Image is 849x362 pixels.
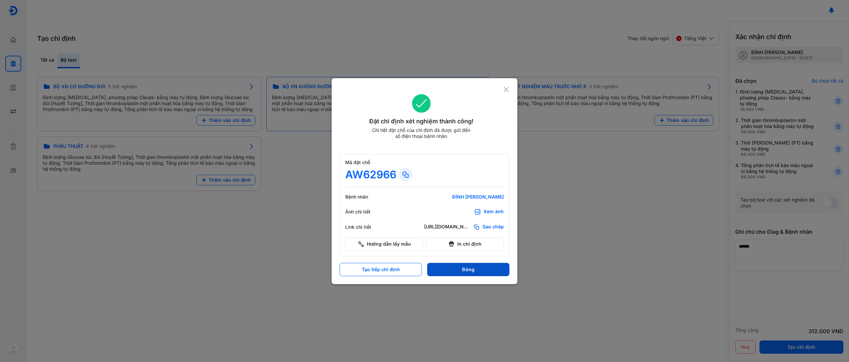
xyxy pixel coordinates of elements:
button: In chỉ định [426,237,504,251]
button: Hướng dẫn lấy mẫu [345,237,423,251]
div: Đặt chỉ định xét nghiệm thành công! [340,117,503,126]
div: Chi tiết đặt chỗ của chỉ định đã được gửi đến số điện thoại bệnh nhân [369,127,473,139]
span: Sao chép [483,224,504,230]
div: AW62966 [345,168,396,181]
button: Đóng [427,263,509,276]
div: Xem ảnh [484,209,504,215]
button: Tạo tiếp chỉ định [340,263,422,276]
div: Bệnh nhân [345,194,385,200]
div: Link chi tiết [345,224,385,230]
div: Mã đặt chỗ [345,159,504,165]
div: Ảnh chi tiết [345,209,385,215]
div: [URL][DOMAIN_NAME] [424,224,471,230]
div: ĐÌNH [PERSON_NAME] [424,194,504,200]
